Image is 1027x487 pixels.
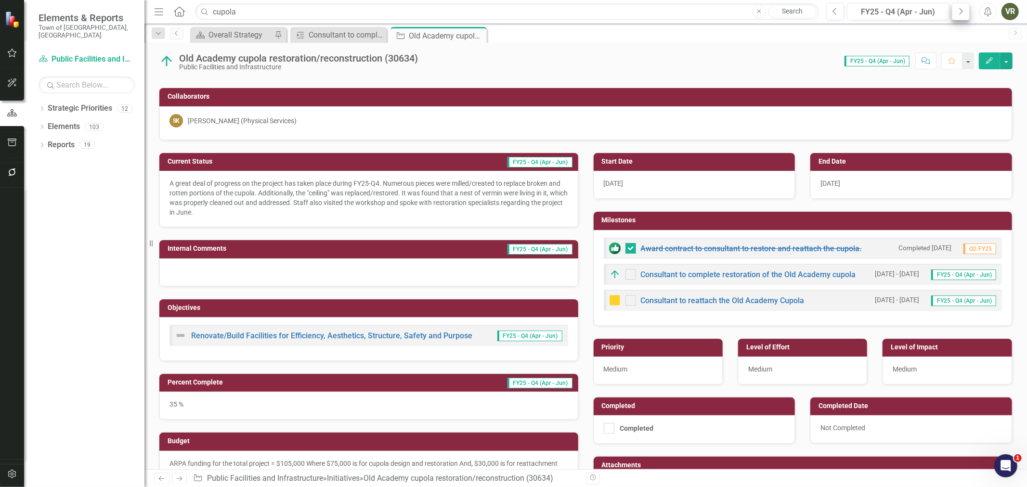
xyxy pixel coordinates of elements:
[893,365,917,373] span: Medium
[609,243,621,254] img: Completed in the Last Quarter
[820,179,840,187] span: [DATE]
[39,54,135,65] a: Public Facilities and Infrastructure
[309,29,384,41] div: Consultant to complete restoration of the Old Academy cupola
[39,77,135,93] input: Search Below...
[641,296,805,305] a: Consultant to reattach the Old Academy Cupola
[497,331,562,341] span: FY25 - Q4 (Apr - Jun)
[609,295,621,306] img: On Hold
[768,5,817,18] a: Search
[193,29,272,41] a: Overall Strategy
[819,402,1007,410] h3: Completed Date
[898,243,951,253] small: Completed [DATE]
[364,474,553,483] div: Old Academy cupola restoration/reconstruction (30634)
[207,474,323,483] a: Public Facilities and Infrastructure
[175,330,186,341] img: Not Defined
[641,270,856,279] a: Consultant to complete restoration of the Old Academy cupola
[507,378,572,388] span: FY25 - Q4 (Apr - Jun)
[168,93,1007,100] h3: Collaborators
[79,141,95,149] div: 19
[168,158,332,165] h3: Current Status
[602,461,1008,469] h3: Attachments
[168,245,359,252] h3: Internal Comments
[169,179,568,217] p: A great deal of progress on the project has taken place during FY25-Q4. Numerous pieces were mill...
[85,123,104,131] div: 103
[48,140,75,151] a: Reports
[602,158,791,165] h3: Start Date
[117,104,132,113] div: 12
[409,30,484,42] div: Old Academy cupola restoration/reconstruction (30634)
[1001,3,1019,20] button: VR
[208,29,272,41] div: Overall Strategy
[1014,454,1022,462] span: 1
[327,474,360,483] a: Initiatives
[179,64,418,71] div: Public Facilities and Infrastructure
[159,53,174,69] img: On Target
[168,304,573,311] h3: Objectives
[604,179,624,187] span: [DATE]
[931,295,996,306] span: FY25 - Q4 (Apr - Jun)
[746,344,862,351] h3: Level of Effort
[507,157,572,167] span: FY25 - Q4 (Apr - Jun)
[748,365,772,373] span: Medium
[963,243,996,254] span: Q2-FY25
[810,415,1012,443] div: Not Completed
[48,121,80,132] a: Elements
[994,454,1017,477] iframe: Intercom live chat
[195,3,819,20] input: Search ClearPoint...
[931,269,996,280] span: FY25 - Q4 (Apr - Jun)
[891,344,1007,351] h3: Level of Impact
[507,244,572,255] span: FY25 - Q4 (Apr - Jun)
[179,53,418,64] div: Old Academy cupola restoration/reconstruction (30634)
[875,269,919,279] small: [DATE] - [DATE]
[39,24,135,39] small: Town of [GEOGRAPHIC_DATA], [GEOGRAPHIC_DATA]
[609,269,621,280] img: On Target
[39,12,135,24] span: Elements & Reports
[641,244,862,253] a: Award contract to consultant to restore and reattach the cupola.
[602,344,718,351] h3: Priority
[188,116,297,126] div: [PERSON_NAME] (Physical Services)
[48,103,112,114] a: Strategic Priorities
[845,56,910,66] span: FY25 - Q4 (Apr - Jun)
[191,331,472,340] a: Renovate/Build Facilities for Efficiency, Aesthetics, Structure, Safety and Purpose
[159,392,578,420] div: 35 %
[602,402,791,410] h3: Completed
[4,11,22,28] img: ClearPoint Strategy
[293,29,384,41] a: Consultant to complete restoration of the Old Academy cupola
[169,460,558,467] span: ARPA funding for the total project = $105,000 Where $75,000 is for cupola design and restoration ...
[847,3,949,20] button: FY25 - Q4 (Apr - Jun)
[850,6,946,18] div: FY25 - Q4 (Apr - Jun)
[168,437,573,445] h3: Budget
[602,217,1008,224] h3: Milestones
[604,365,628,373] span: Medium
[819,158,1007,165] h3: End Date
[875,295,919,305] small: [DATE] - [DATE]
[193,473,578,484] div: » »
[169,114,183,128] div: SK
[168,379,352,386] h3: Percent Complete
